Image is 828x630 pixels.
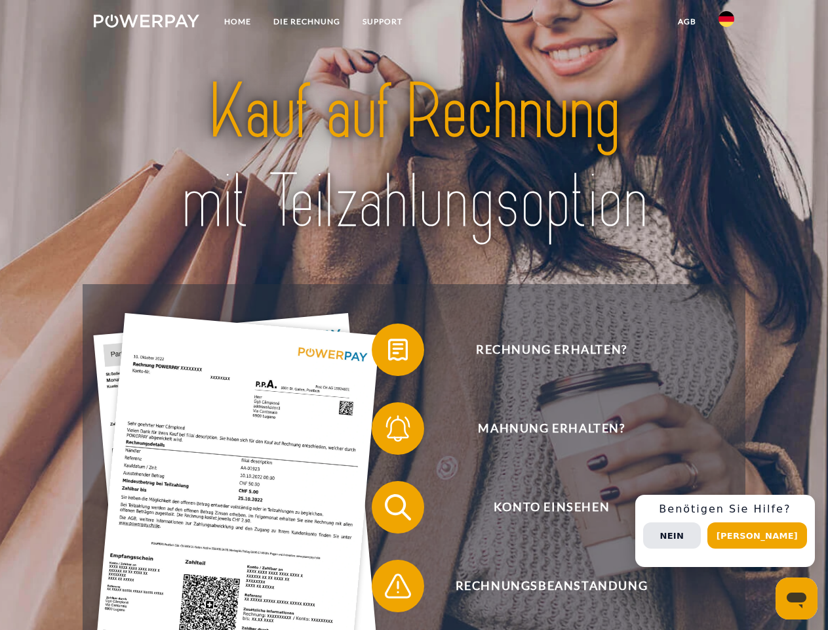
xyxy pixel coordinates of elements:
button: Nein [643,522,701,549]
span: Konto einsehen [391,481,712,534]
span: Mahnung erhalten? [391,402,712,455]
a: DIE RECHNUNG [262,10,351,33]
img: title-powerpay_de.svg [125,63,703,251]
a: agb [667,10,707,33]
img: qb_bell.svg [382,412,414,445]
img: logo-powerpay-white.svg [94,14,199,28]
a: Home [213,10,262,33]
img: qb_warning.svg [382,570,414,602]
img: qb_bill.svg [382,333,414,366]
span: Rechnung erhalten? [391,324,712,376]
button: [PERSON_NAME] [707,522,807,549]
img: de [719,11,734,27]
button: Mahnung erhalten? [372,402,713,455]
iframe: Schaltfläche zum Öffnen des Messaging-Fensters [776,577,818,619]
h3: Benötigen Sie Hilfe? [643,503,807,516]
img: qb_search.svg [382,491,414,524]
button: Rechnung erhalten? [372,324,713,376]
button: Rechnungsbeanstandung [372,560,713,612]
div: Schnellhilfe [635,495,815,567]
span: Rechnungsbeanstandung [391,560,712,612]
button: Konto einsehen [372,481,713,534]
a: SUPPORT [351,10,414,33]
